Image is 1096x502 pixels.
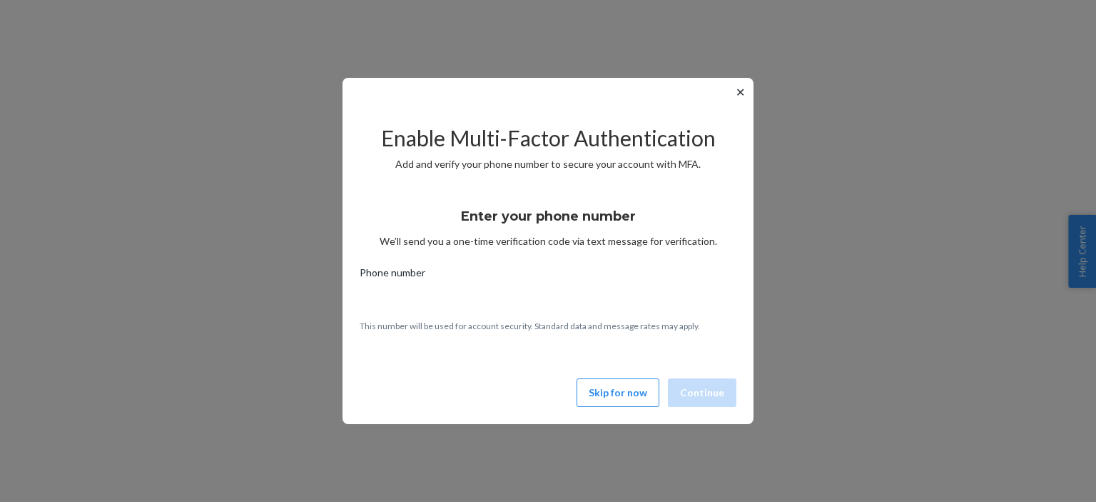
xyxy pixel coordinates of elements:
p: Add and verify your phone number to secure your account with MFA. [360,157,736,171]
button: Skip for now [577,378,659,407]
p: This number will be used for account security. Standard data and message rates may apply. [360,320,736,332]
h2: Enable Multi-Factor Authentication [360,126,736,150]
button: ✕ [733,84,748,101]
button: Continue [668,378,736,407]
h3: Enter your phone number [461,207,636,226]
span: Phone number [360,266,425,286]
div: We’ll send you a one-time verification code via text message for verification. [360,196,736,249]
